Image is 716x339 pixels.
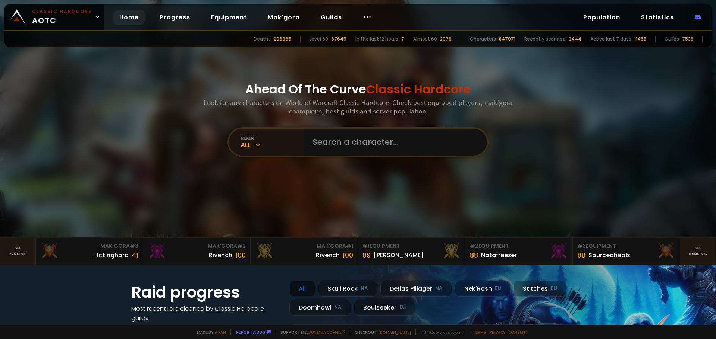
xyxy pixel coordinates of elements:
[237,242,246,250] span: # 2
[577,242,675,250] div: Equipment
[131,323,180,332] a: See all progress
[379,329,411,335] a: [DOMAIN_NAME]
[470,242,568,250] div: Equipment
[455,281,511,297] div: Nek'Rosh
[573,238,680,265] a: #3Equipment88Sourceoheals
[274,36,291,42] div: 206965
[334,304,342,311] small: NA
[241,141,304,149] div: All
[374,250,424,260] div: [PERSON_NAME]
[32,8,92,26] span: AOTC
[401,36,404,42] div: 7
[201,98,515,115] h3: Look for any characters on World of Warcraft Classic Hardcore. Check best equipped players, mak'g...
[276,329,345,335] span: Support me,
[577,10,626,25] a: Population
[489,329,505,335] a: Privacy
[245,80,471,98] h1: Ahead Of The Curve
[354,300,415,316] div: Soulseeker
[577,242,586,250] span: # 3
[508,329,528,335] a: Consent
[380,281,452,297] div: Defias Pillager
[289,281,315,297] div: All
[465,238,573,265] a: #2Equipment88Notafreezer
[132,250,138,260] div: 41
[350,329,411,335] span: Checkout
[205,10,253,25] a: Equipment
[366,81,471,97] span: Classic Hardcore
[343,250,353,260] div: 100
[413,36,437,42] div: Almost 60
[113,10,145,25] a: Home
[255,242,353,250] div: Mak'Gora
[346,242,353,250] span: # 1
[32,8,92,15] small: Classic Hardcore
[514,281,566,297] div: Stitches
[470,242,478,250] span: # 2
[472,329,486,335] a: Terms
[435,285,443,292] small: NA
[440,36,452,42] div: 2079
[470,250,478,260] div: 88
[577,250,585,260] div: 88
[399,304,406,311] small: EU
[251,238,358,265] a: Mak'Gora#1Rîvench100
[635,10,680,25] a: Statistics
[4,4,104,30] a: Classic HardcoreAOTC
[634,36,646,42] div: 11468
[588,250,630,260] div: Sourceoheals
[262,10,306,25] a: Mak'gora
[362,242,370,250] span: # 1
[362,242,461,250] div: Equipment
[499,36,515,42] div: 847971
[331,36,346,42] div: 67645
[192,329,226,335] span: Made by
[154,10,196,25] a: Progress
[470,36,496,42] div: Characters
[308,329,345,335] a: Buy me a coffee
[415,329,460,335] span: v. d752d5 - production
[209,250,232,260] div: Rivench
[310,36,328,42] div: Level 60
[215,329,226,335] a: a fan
[481,250,517,260] div: Notafreezer
[524,36,566,42] div: Recently scanned
[254,36,271,42] div: Deaths
[358,238,465,265] a: #1Equipment89[PERSON_NAME]
[551,285,557,292] small: EU
[289,300,351,316] div: Doomhowl
[315,10,348,25] a: Guilds
[308,129,478,156] input: Search a character...
[355,36,398,42] div: In the last 12 hours
[316,250,340,260] div: Rîvench
[361,285,368,292] small: NA
[590,36,631,42] div: Active last 7 days
[236,329,265,335] a: Report a bug
[665,36,679,42] div: Guilds
[94,250,129,260] div: Hittinghard
[130,242,138,250] span: # 3
[569,36,581,42] div: 3444
[680,238,716,265] a: Seeranking
[362,250,371,260] div: 89
[495,285,501,292] small: EU
[36,238,143,265] a: Mak'Gora#3Hittinghard41
[40,242,138,250] div: Mak'Gora
[148,242,246,250] div: Mak'Gora
[131,304,280,323] h4: Most recent raid cleaned by Classic Hardcore guilds
[131,281,280,304] h1: Raid progress
[241,135,304,141] div: realm
[318,281,377,297] div: Skull Rock
[235,250,246,260] div: 100
[682,36,693,42] div: 7538
[143,238,251,265] a: Mak'Gora#2Rivench100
